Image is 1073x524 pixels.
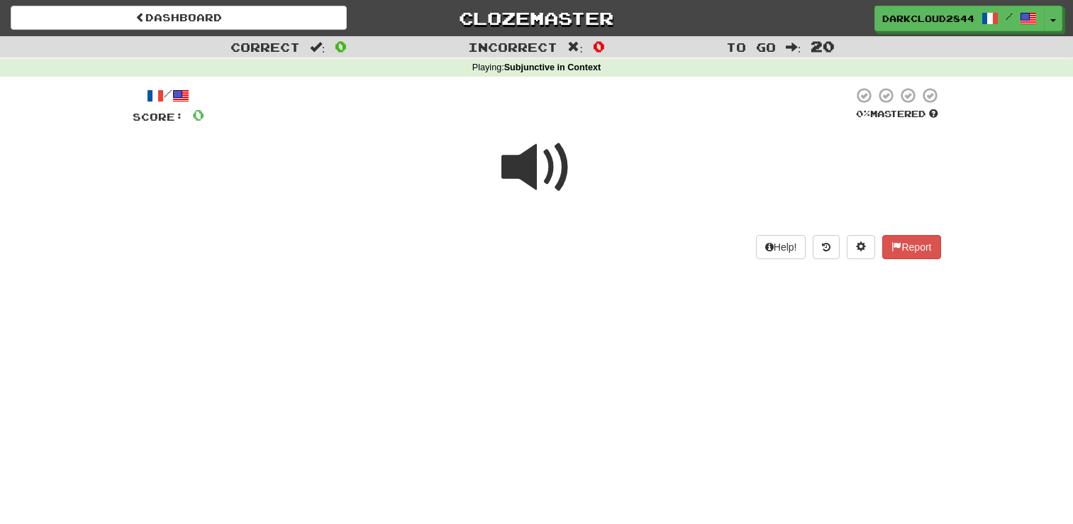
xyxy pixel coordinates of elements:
[856,108,870,119] span: 0 %
[133,111,184,123] span: Score:
[811,38,835,55] span: 20
[567,41,583,53] span: :
[593,38,605,55] span: 0
[310,41,326,53] span: :
[11,6,347,30] a: Dashboard
[468,40,557,54] span: Incorrect
[756,235,806,259] button: Help!
[882,12,974,25] span: DarkCloud2844
[786,41,801,53] span: :
[853,108,941,121] div: Mastered
[882,235,940,259] button: Report
[133,87,204,104] div: /
[504,62,601,72] strong: Subjunctive in Context
[192,106,204,124] span: 0
[813,235,840,259] button: Round history (alt+y)
[335,38,347,55] span: 0
[230,40,300,54] span: Correct
[1006,11,1013,21] span: /
[874,6,1045,31] a: DarkCloud2844 /
[726,40,776,54] span: To go
[368,6,704,31] a: Clozemaster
